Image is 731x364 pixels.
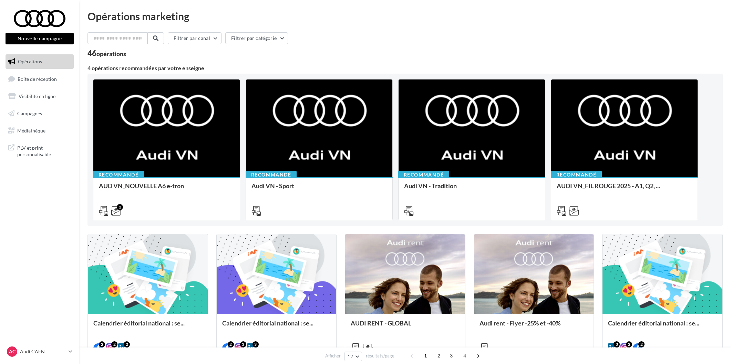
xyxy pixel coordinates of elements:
[9,348,16,355] span: AC
[557,182,660,190] span: AUDI VN_FIL ROUGE 2025 - A1, Q2, ...
[480,319,560,327] span: Audi rent - Flyer -25% et -40%
[17,110,42,116] span: Campagnes
[20,348,66,355] p: Audi CAEN
[4,89,75,104] a: Visibilité en ligne
[6,33,74,44] button: Nouvelle campagne
[420,350,431,361] span: 1
[93,171,144,179] div: Recommandé
[18,58,42,64] span: Opérations
[117,204,123,210] div: 2
[87,65,723,71] div: 4 opérations recommandées par votre enseigne
[404,182,457,190] span: Audi VN - Tradition
[228,341,234,347] div: 2
[626,341,632,347] div: 2
[459,350,470,361] span: 4
[4,54,75,69] a: Opérations
[87,50,126,57] div: 46
[638,341,645,347] div: 2
[18,76,57,82] span: Boîte de réception
[608,319,699,327] span: Calendrier éditorial national : se...
[366,353,394,359] span: résultats/page
[17,127,45,133] span: Médiathèque
[4,72,75,86] a: Boîte de réception
[19,93,55,99] span: Visibilité en ligne
[111,341,117,347] div: 2
[99,341,105,347] div: 2
[398,171,449,179] div: Recommandé
[344,352,362,361] button: 12
[446,350,457,361] span: 3
[325,353,341,359] span: Afficher
[253,341,259,347] div: 3
[6,345,74,358] a: AC Audi CAEN
[551,171,602,179] div: Recommandé
[96,51,126,57] div: opérations
[4,106,75,121] a: Campagnes
[240,341,246,347] div: 3
[99,182,184,190] span: AUD VN_NOUVELLE A6 e-tron
[433,350,444,361] span: 2
[614,341,620,347] div: 3
[4,124,75,138] a: Médiathèque
[17,143,71,158] span: PLV et print personnalisable
[351,319,411,327] span: AUDI RENT - GLOBAL
[222,319,313,327] span: Calendrier éditorial national : se...
[246,171,297,179] div: Recommandé
[93,319,185,327] span: Calendrier éditorial national : se...
[124,341,130,347] div: 2
[4,140,75,161] a: PLV et print personnalisable
[251,182,294,190] span: Audi VN - Sport
[348,354,353,359] span: 12
[168,32,222,44] button: Filtrer par canal
[87,11,723,21] div: Opérations marketing
[225,32,288,44] button: Filtrer par catégorie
